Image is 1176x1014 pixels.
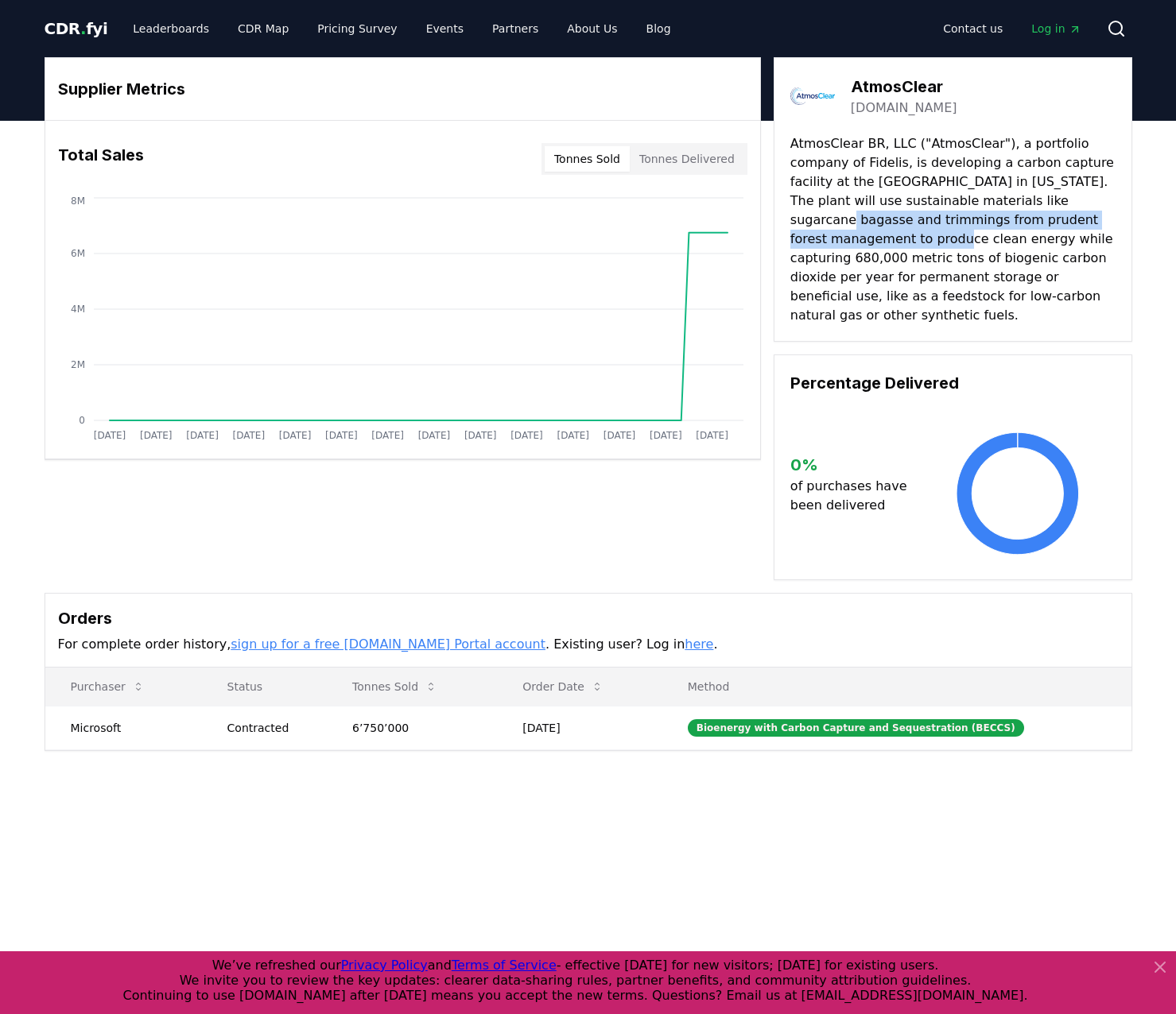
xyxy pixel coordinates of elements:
[71,248,85,259] tspan: 6M
[232,430,265,441] tspan: [DATE]
[685,637,713,652] a: here
[227,720,314,736] div: Contracted
[464,430,496,441] tspan: [DATE]
[630,146,744,172] button: Tonnes Delivered
[79,415,85,426] tspan: 0
[278,430,311,441] tspan: [DATE]
[510,430,543,441] tspan: [DATE]
[650,430,682,441] tspan: [DATE]
[186,430,219,441] tspan: [DATE]
[545,146,630,172] button: Tonnes Sold
[93,430,126,441] tspan: [DATE]
[790,453,920,477] h3: 0 %
[58,77,747,101] h3: Supplier Metrics
[371,430,404,441] tspan: [DATE]
[231,637,545,652] a: sign up for a free [DOMAIN_NAME] Portal account
[930,14,1015,43] a: Contact us
[790,371,1116,395] h3: Percentage Delivered
[327,706,497,749] td: 6’750’000
[71,195,85,207] tspan: 8M
[305,14,409,43] a: Pricing Survey
[225,14,301,43] a: CDR Map
[557,430,589,441] tspan: [DATE]
[603,430,635,441] tspan: [DATE]
[675,679,1119,695] p: Method
[1019,14,1093,43] a: Log in
[417,430,450,441] tspan: [DATE]
[479,14,551,43] a: Partners
[45,19,108,38] span: CDR fyi
[45,17,108,40] a: CDR.fyi
[497,706,662,749] td: [DATE]
[120,14,683,43] nav: Main
[930,14,1093,43] nav: Main
[688,719,1024,737] div: Bioenergy with Carbon Capture and Sequestration (BECCS)
[634,14,684,43] a: Blog
[851,75,957,99] h3: AtmosClear
[851,99,957,118] a: [DOMAIN_NAME]
[510,671,616,702] button: Order Date
[58,606,1119,630] h3: Orders
[790,134,1116,325] p: AtmosClear BR, LLC ("AtmosClear"), a portfolio company of Fidelis, is developing a carbon capture...
[413,14,476,43] a: Events
[696,430,728,441] tspan: [DATE]
[71,359,85,370] tspan: 2M
[58,671,157,702] button: Purchaser
[71,304,85,315] tspan: 4M
[554,14,630,43] a: About Us
[120,14,222,43] a: Leaderboards
[45,706,202,749] td: Microsoft
[58,635,1119,654] p: For complete order history, . Existing user? Log in .
[215,679,314,695] p: Status
[325,430,358,441] tspan: [DATE]
[340,671,450,702] button: Tonnes Sold
[58,143,144,175] h3: Total Sales
[790,74,835,118] img: AtmosClear-logo
[139,430,172,441] tspan: [DATE]
[1031,21,1081,37] span: Log in
[790,477,920,515] p: of purchases have been delivered
[80,19,86,38] span: .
